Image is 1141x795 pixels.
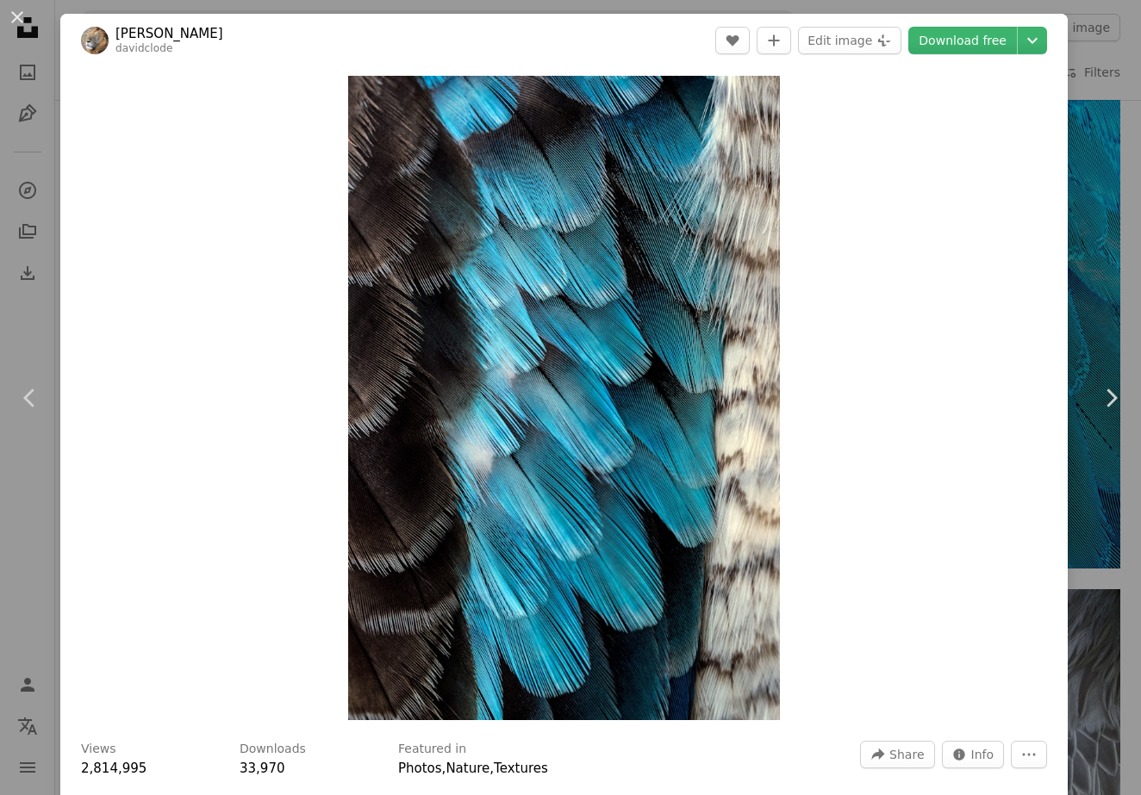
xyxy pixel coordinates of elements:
span: , [489,761,494,776]
span: , [442,761,446,776]
img: black and blue feather [348,76,780,720]
a: davidclode [115,42,173,54]
a: Textures [494,761,548,776]
span: Info [971,742,994,767]
a: Next [1081,315,1141,481]
h3: Downloads [240,741,306,758]
a: Download free [908,27,1017,54]
button: Stats about this image [942,741,1005,768]
button: Zoom in on this image [348,76,780,720]
button: Like [715,27,750,54]
button: More Actions [1011,741,1047,768]
img: Go to David Clode's profile [81,27,109,54]
h3: Featured in [398,741,466,758]
span: 2,814,995 [81,761,147,776]
button: Share this image [860,741,934,768]
button: Add to Collection [757,27,791,54]
a: [PERSON_NAME] [115,25,223,42]
button: Choose download size [1018,27,1047,54]
span: 33,970 [240,761,285,776]
a: Nature [446,761,489,776]
button: Edit image [798,27,901,54]
span: Share [889,742,924,767]
a: Photos [398,761,442,776]
h3: Views [81,741,116,758]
